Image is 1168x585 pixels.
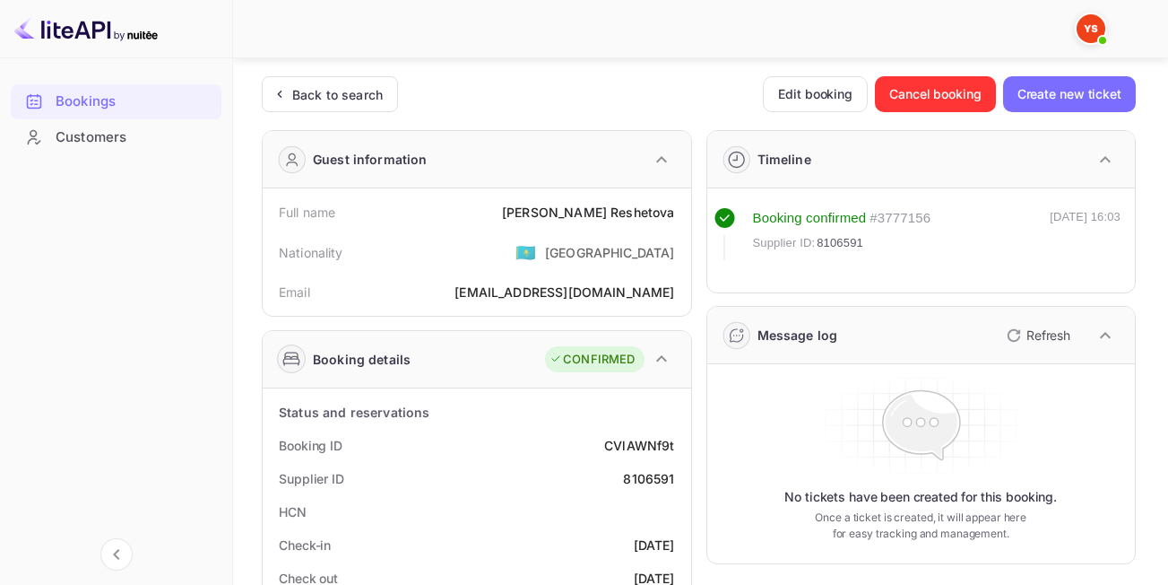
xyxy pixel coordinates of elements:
p: Once a ticket is created, it will appear here for easy tracking and management. [807,510,1034,542]
div: HCN [279,502,307,521]
img: LiteAPI logo [14,14,158,43]
div: Bookings [11,84,221,119]
img: Yandex Support [1077,14,1105,43]
a: Bookings [11,84,221,118]
div: [GEOGRAPHIC_DATA] [545,243,675,262]
div: [DATE] [634,536,675,554]
div: Timeline [757,150,811,169]
div: CVlAWNf9t [604,436,674,455]
div: # 3777156 [870,208,930,229]
div: [EMAIL_ADDRESS][DOMAIN_NAME] [454,283,674,301]
button: Refresh [996,321,1077,350]
div: Message log [757,326,838,345]
div: Nationality [279,243,343,262]
div: Customers [56,127,212,148]
p: No tickets have been created for this booking. [784,488,1057,506]
div: [PERSON_NAME] Reshetova [502,203,674,222]
span: 8106591 [817,234,863,252]
button: Cancel booking [875,76,996,112]
div: Check-in [279,536,331,554]
div: Back to search [292,85,383,104]
span: United States [515,236,536,268]
div: Booking details [313,350,411,369]
div: Booking ID [279,436,342,455]
div: Bookings [56,92,212,112]
button: Create new ticket [1003,76,1136,112]
div: Customers [11,120,221,155]
button: Collapse navigation [100,538,133,571]
div: Supplier ID [279,469,344,488]
p: Refresh [1026,326,1070,345]
div: Status and reservations [279,403,429,422]
a: Customers [11,120,221,153]
button: Edit booking [763,76,868,112]
div: [DATE] 16:03 [1050,208,1120,260]
div: Email [279,283,310,301]
div: Booking confirmed [753,208,867,229]
div: Guest information [313,150,428,169]
div: 8106591 [623,469,674,488]
div: Full name [279,203,335,222]
span: Supplier ID: [753,234,816,252]
div: CONFIRMED [549,351,635,369]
